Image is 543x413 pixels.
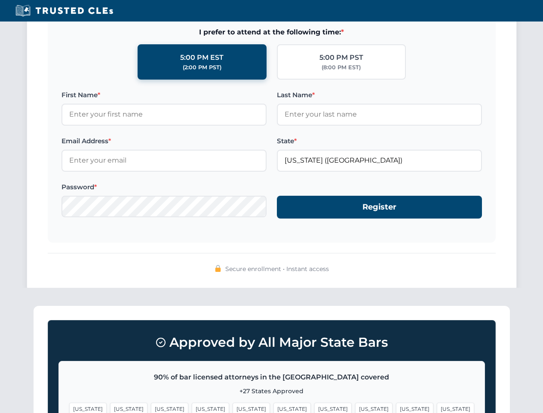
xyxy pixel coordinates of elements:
[61,150,267,171] input: Enter your email
[61,27,482,38] span: I prefer to attend at the following time:
[277,104,482,125] input: Enter your last name
[69,386,474,396] p: +27 States Approved
[61,136,267,146] label: Email Address
[69,372,474,383] p: 90% of bar licensed attorneys in the [GEOGRAPHIC_DATA] covered
[183,63,221,72] div: (2:00 PM PST)
[61,90,267,100] label: First Name
[277,136,482,146] label: State
[277,150,482,171] input: Florida (FL)
[61,182,267,192] label: Password
[61,104,267,125] input: Enter your first name
[225,264,329,274] span: Secure enrollment • Instant access
[277,90,482,100] label: Last Name
[319,52,363,63] div: 5:00 PM PST
[13,4,116,17] img: Trusted CLEs
[180,52,224,63] div: 5:00 PM EST
[277,196,482,219] button: Register
[58,331,485,354] h3: Approved by All Major State Bars
[322,63,361,72] div: (8:00 PM EST)
[215,265,221,272] img: 🔒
